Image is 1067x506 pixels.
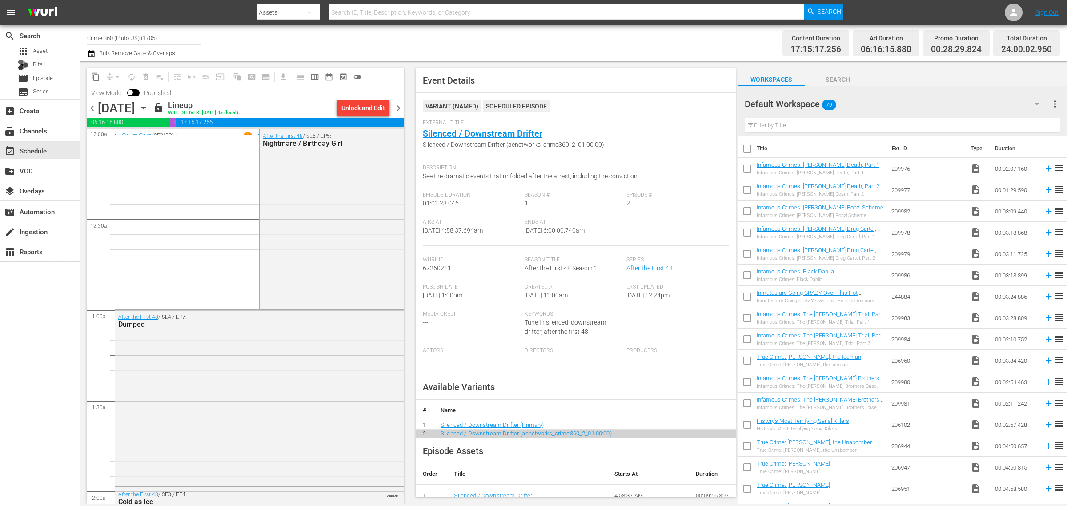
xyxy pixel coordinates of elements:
[423,128,542,139] a: Silenced / Downstream Drifter
[757,418,849,424] a: History's Most Terrifying Serial Killers
[525,292,568,299] span: [DATE] 11:00am
[168,100,238,110] div: Lineup
[4,146,15,157] span: Schedule
[33,74,53,83] span: Episode
[1044,398,1054,408] svg: Add to Schedule
[1001,32,1052,44] div: Total Duration
[87,118,170,127] span: 06:16:15.880
[626,355,632,362] span: ---
[931,32,982,44] div: Promo Duration
[525,265,598,272] span: After the First 48 Season 1
[98,101,135,116] div: [DATE]
[991,179,1040,201] td: 00:01:29.590
[1054,462,1064,472] span: reorder
[991,286,1040,307] td: 00:03:24.885
[168,110,238,116] div: WILL DELIVER: [DATE] 4a (local)
[757,136,887,161] th: Title
[971,483,981,494] span: Video
[33,60,43,69] span: Bits
[757,353,861,360] a: True Crime: [PERSON_NAME], the Iceman
[87,103,98,114] span: chevron_left
[757,460,830,467] a: True Crime: [PERSON_NAME]
[991,201,1040,222] td: 00:03:09.440
[888,457,967,478] td: 206947
[98,50,175,56] span: Bulk Remove Gaps & Overlaps
[118,491,158,498] a: After the First 48
[757,311,884,324] a: Infamous Crimes: The [PERSON_NAME] Trial, Part 1
[1044,462,1054,472] svg: Add to Schedule
[1054,440,1064,451] span: reorder
[118,320,355,329] div: Dumped
[1044,420,1054,430] svg: Add to Schedule
[991,329,1040,350] td: 00:02:10.752
[118,498,355,506] div: Cold as Ice
[525,284,622,291] span: Created At
[757,225,880,239] a: Infamous Crimes: [PERSON_NAME] Drug Cartel, Part 1
[990,136,1043,161] th: Duration
[454,492,532,499] a: Silenced / Downstream Drifter
[1054,376,1064,387] span: reorder
[4,166,15,177] span: VOD
[1050,93,1060,115] button: more_vert
[4,247,15,257] span: Reports
[118,314,355,329] div: / SE4 / EP7:
[433,400,736,421] th: Name
[154,133,165,139] p: SE3 /
[971,377,981,387] span: Video
[1054,483,1064,494] span: reorder
[971,355,981,366] span: Video
[18,87,28,97] span: Series
[1044,270,1054,280] svg: Add to Schedule
[888,350,967,371] td: 206950
[861,32,911,44] div: Ad Duration
[1001,44,1052,55] span: 24:00:02.960
[416,421,433,430] td: 1
[971,334,981,345] span: Video
[965,136,990,161] th: Type
[757,277,834,282] div: Infamous Crimes: Black Dahlia
[1044,185,1054,195] svg: Add to Schedule
[4,186,15,197] span: Overlays
[991,393,1040,414] td: 00:02:11.242
[483,100,550,112] div: Scheduled Episode
[423,319,428,326] span: ---
[263,133,303,139] a: After the First 48
[757,298,884,304] div: Inmates are Going CRAZY Over This Hot Commissary Commodity
[991,478,1040,499] td: 00:04:58.580
[176,118,404,127] span: 17:15:17.256
[525,319,606,335] span: Tune In silenced, downstream drifter, after the first 48
[423,292,462,299] span: [DATE] 1:00pm
[757,204,883,211] a: Infamous Crimes: [PERSON_NAME] Ponzi Scheme
[804,4,843,20] button: Search
[127,89,133,96] span: Toggle to switch from Published to Draft view.
[416,430,433,438] td: 2
[991,222,1040,243] td: 00:03:18.868
[525,257,622,264] span: Season Title
[152,133,154,139] p: /
[18,73,28,84] span: Episode
[1044,356,1054,365] svg: Add to Schedule
[888,393,967,414] td: 209981
[991,371,1040,393] td: 00:02:54.463
[626,257,724,264] span: Series
[757,213,883,218] div: Infamous Crimes: [PERSON_NAME] Ponzi Scheme
[336,70,350,84] span: View Backup
[971,398,981,409] span: Video
[423,100,481,112] div: VARIANT ( NAMED )
[4,126,15,137] span: Channels
[1044,441,1054,451] svg: Add to Schedule
[888,478,967,499] td: 206951
[21,2,64,23] img: ans4CAIJ8jUAAAAAAAAAAAAAAAAAAAAAAAAgQb4GAAAAAAAAAAAAAAAAAAAAAAAAJMjXAAAAAAAAAAAAAAAAAAAAAAAAgAT5G...
[626,200,630,207] span: 2
[91,72,100,81] span: content_copy
[263,139,361,148] div: Nightmare / Birthday Girl
[757,469,830,474] div: True Crime: [PERSON_NAME]
[423,311,520,318] span: Media Credit
[888,265,967,286] td: 209986
[971,206,981,217] span: Video
[325,72,333,81] span: date_range_outlined
[525,347,622,354] span: Directors
[5,7,16,18] span: menu
[757,268,834,275] a: Infamous Crimes: Black Dahlia
[626,292,670,299] span: [DATE] 12:24pm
